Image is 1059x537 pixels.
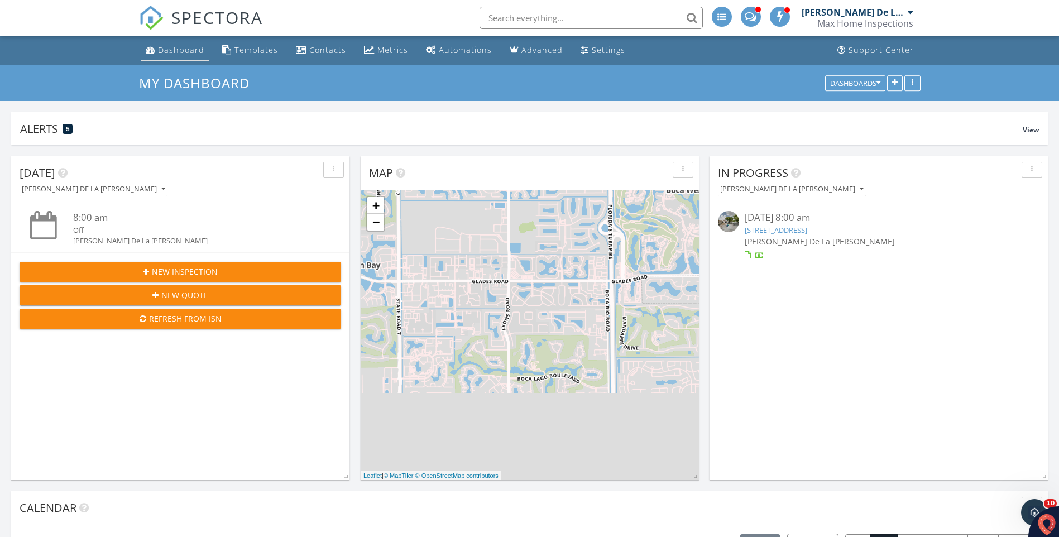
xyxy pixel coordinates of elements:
[20,262,341,282] button: New Inspection
[218,40,282,61] a: Templates
[1023,125,1039,135] span: View
[28,313,332,324] div: Refresh from ISN
[360,40,413,61] a: Metrics
[361,471,501,481] div: |
[421,40,496,61] a: Automations (Advanced)
[745,211,1013,225] div: [DATE] 8:00 am
[718,211,739,232] img: streetview
[720,185,864,193] div: [PERSON_NAME] De La [PERSON_NAME]
[592,45,625,55] div: Settings
[234,45,278,55] div: Templates
[825,75,885,91] button: Dashboards
[817,18,913,29] div: Max Home Inspections
[367,197,384,214] a: Zoom in
[367,214,384,231] a: Zoom out
[152,266,218,277] span: New Inspection
[745,236,895,247] span: [PERSON_NAME] De La [PERSON_NAME]
[1044,499,1057,508] span: 10
[415,472,499,479] a: © OpenStreetMap contributors
[291,40,351,61] a: Contacts
[22,185,165,193] div: [PERSON_NAME] De La [PERSON_NAME]
[802,7,905,18] div: [PERSON_NAME] De La [PERSON_NAME]
[20,121,1023,136] div: Alerts
[171,6,263,29] span: SPECTORA
[73,236,314,246] div: [PERSON_NAME] De La [PERSON_NAME]
[849,45,914,55] div: Support Center
[141,40,209,61] a: Dashboard
[66,125,70,133] span: 5
[576,40,630,61] a: Settings
[73,225,314,236] div: Off
[480,7,703,29] input: Search everything...
[20,500,76,515] span: Calendar
[718,165,788,180] span: In Progress
[309,45,346,55] div: Contacts
[521,45,563,55] div: Advanced
[139,15,263,39] a: SPECTORA
[20,165,55,180] span: [DATE]
[369,165,393,180] span: Map
[833,40,918,61] a: Support Center
[161,289,208,301] span: New Quote
[745,225,807,235] a: [STREET_ADDRESS]
[20,309,341,329] button: Refresh from ISN
[73,211,314,225] div: 8:00 am
[718,211,1039,261] a: [DATE] 8:00 am [STREET_ADDRESS] [PERSON_NAME] De La [PERSON_NAME]
[718,182,866,197] button: [PERSON_NAME] De La [PERSON_NAME]
[20,285,341,305] button: New Quote
[377,45,408,55] div: Metrics
[830,79,880,87] div: Dashboards
[158,45,204,55] div: Dashboard
[363,472,382,479] a: Leaflet
[439,45,492,55] div: Automations
[1021,499,1048,526] iframe: Intercom live chat
[139,6,164,30] img: The Best Home Inspection Software - Spectora
[139,74,259,92] a: My Dashboard
[505,40,567,61] a: Advanced
[20,182,167,197] button: [PERSON_NAME] De La [PERSON_NAME]
[384,472,414,479] a: © MapTiler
